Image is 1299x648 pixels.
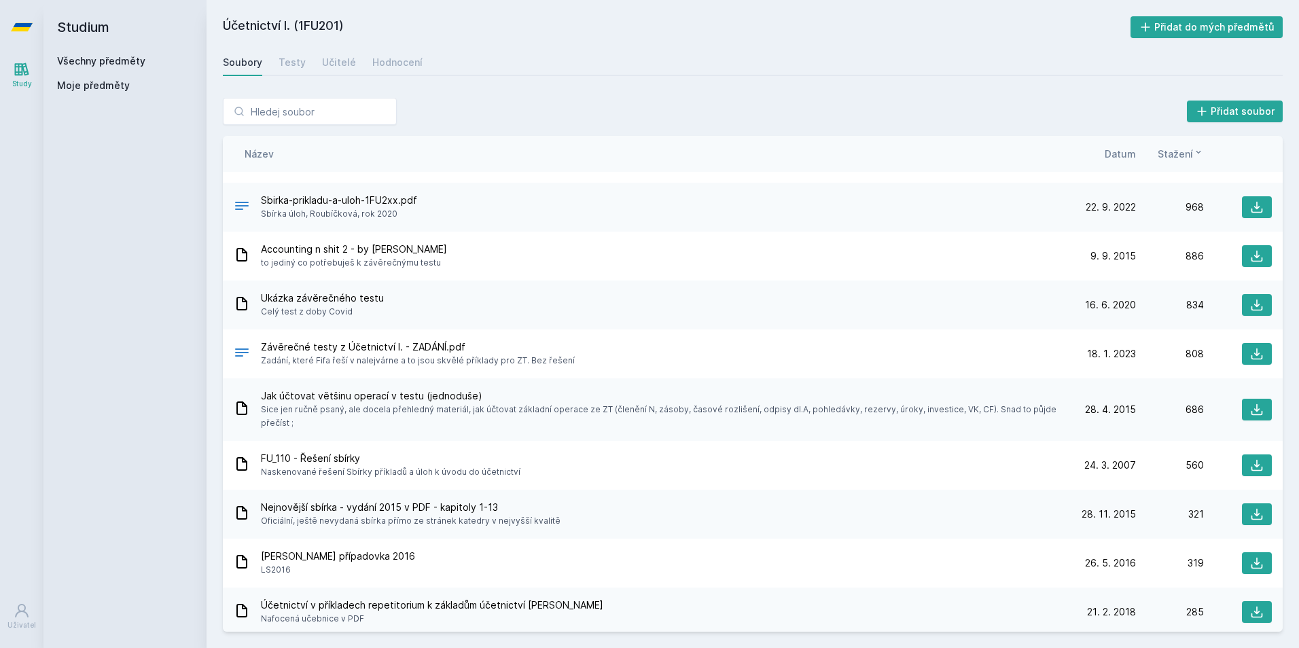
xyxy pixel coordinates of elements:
span: Moje předměty [57,79,130,92]
a: Hodnocení [372,49,423,76]
div: 886 [1136,249,1204,263]
span: Závěrečné testy z Účetnictví I. - ZADÁNÍ.pdf [261,340,575,354]
div: Soubory [223,56,262,69]
div: 560 [1136,458,1204,472]
span: Accounting n shit 2 - by [PERSON_NAME] [261,242,447,256]
div: PDF [234,344,250,364]
div: 808 [1136,347,1204,361]
span: FU_110 - Řešení sbírky [261,452,520,465]
span: Ukázka závěrečného testu [261,291,384,305]
button: Stažení [1158,147,1204,161]
div: 319 [1136,556,1204,570]
div: 968 [1136,200,1204,214]
a: Učitelé [322,49,356,76]
span: 24. 3. 2007 [1084,458,1136,472]
span: 16. 6. 2020 [1085,298,1136,312]
span: [PERSON_NAME] případovka 2016 [261,550,415,563]
div: Study [12,79,32,89]
span: Účetnictví v příkladech repetitorium k základům účetnictví [PERSON_NAME] [261,598,603,612]
span: Celý test z doby Covid [261,305,384,319]
span: 28. 4. 2015 [1085,403,1136,416]
span: 21. 2. 2018 [1087,605,1136,619]
button: Přidat soubor [1187,101,1283,122]
div: 285 [1136,605,1204,619]
a: Uživatel [3,596,41,637]
span: 9. 9. 2015 [1090,249,1136,263]
span: 26. 5. 2016 [1085,556,1136,570]
a: Soubory [223,49,262,76]
span: Oficiální, ještě nevydaná sbírka přímo ze stránek katedry v nejvyšší kvalitě [261,514,560,528]
span: to jediný co potřebuješ k závěrečnýmu testu [261,256,447,270]
span: Zadání, které Fifa řeší v nalejvárne a to jsou skvělé příklady pro ZT. Bez řešení [261,354,575,367]
a: Testy [279,49,306,76]
button: Přidat do mých předmětů [1131,16,1283,38]
a: Study [3,54,41,96]
span: Sice jen ručně psaný, ale docela přehledný materiál, jak účtovat základní operace ze ZT (členění ... [261,403,1063,430]
span: Nejnovější sbírka - vydání 2015 v PDF - kapitoly 1-13 [261,501,560,514]
div: PDF [234,198,250,217]
span: LS2016 [261,563,415,577]
h2: Účetnictví I. (1FU201) [223,16,1131,38]
span: Sbirka-prikladu-a-uloh-1FU2xx.pdf [261,194,417,207]
span: Naskenované řešení Sbírky příkladů a úloh k úvodu do účetnictví [261,465,520,479]
div: Uživatel [7,620,36,630]
div: Hodnocení [372,56,423,69]
span: Sbírka úloh, Roubíčková, rok 2020 [261,207,417,221]
div: Testy [279,56,306,69]
span: 28. 11. 2015 [1082,507,1136,521]
span: Stažení [1158,147,1193,161]
div: 686 [1136,403,1204,416]
a: Všechny předměty [57,55,145,67]
span: Nafocená učebnice v PDF [261,612,603,626]
span: Jak účtovat většinu operací v testu (jednoduše) [261,389,1063,403]
span: 18. 1. 2023 [1087,347,1136,361]
div: 834 [1136,298,1204,312]
input: Hledej soubor [223,98,397,125]
button: Datum [1105,147,1136,161]
span: 22. 9. 2022 [1086,200,1136,214]
div: Učitelé [322,56,356,69]
button: Název [245,147,274,161]
div: 321 [1136,507,1204,521]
